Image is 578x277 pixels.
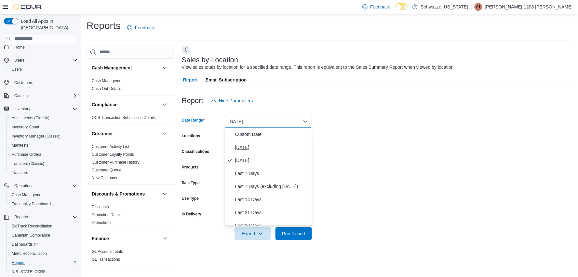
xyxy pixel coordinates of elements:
[9,191,77,199] span: Cash Management
[161,130,169,138] button: Customer
[7,132,80,141] button: Inventory Manager (Classic)
[92,101,117,108] h3: Compliance
[161,64,169,72] button: Cash Management
[9,231,77,239] span: Canadian Compliance
[235,227,271,240] button: Export
[1,212,80,222] button: Reports
[9,222,55,230] a: BioTrack Reconciliation
[92,235,109,242] h3: Finance
[9,268,48,276] a: [US_STATE] CCRS
[92,152,134,157] a: Customer Loyalty Points
[9,66,77,73] span: Users
[92,249,123,254] span: GL Account Totals
[12,79,77,87] span: Customers
[9,268,77,276] span: Washington CCRS
[92,160,140,165] span: Customer Purchase History
[135,24,155,31] span: Feedback
[12,170,28,175] span: Transfers
[9,141,77,149] span: Manifests
[12,213,31,221] button: Reports
[282,230,305,237] span: Run Report
[235,196,309,203] span: Last 14 Days
[9,66,24,73] a: Users
[12,242,38,247] span: Dashboards
[476,3,481,11] span: A1
[12,43,77,51] span: Home
[92,176,119,180] a: New Customers
[92,235,160,242] button: Finance
[92,65,160,71] button: Cash Management
[7,240,80,249] a: Dashboards
[161,235,169,242] button: Finance
[92,257,120,262] a: GL Transactions
[7,190,80,199] button: Cash Management
[9,160,77,168] span: Transfers (Classic)
[92,191,160,197] button: Discounts & Promotions
[9,169,77,177] span: Transfers
[7,113,80,123] button: Adjustments (Classic)
[13,4,42,10] img: Cova
[12,269,46,274] span: [US_STATE] CCRS
[182,64,455,71] div: View sales totals by location for a specified date range. This report is equivalent to the Sales ...
[12,182,36,190] button: Operations
[92,212,123,217] span: Promotion Details
[12,105,33,113] button: Inventory
[12,79,36,87] a: Customers
[12,115,49,121] span: Adjustments (Classic)
[235,130,309,138] span: Custom Date
[9,151,44,158] a: Purchase Orders
[87,114,174,124] div: Compliance
[360,0,393,13] a: Feedback
[92,86,121,91] a: Cash Out Details
[7,222,80,231] button: BioTrack Reconciliation
[7,231,80,240] button: Canadian Compliance
[9,191,47,199] a: Cash Management
[161,190,169,198] button: Discounts & Promotions
[12,224,52,229] span: BioTrack Reconciliation
[9,123,42,131] a: Inventory Count
[125,21,157,34] a: Feedback
[92,79,125,83] a: Cash Management
[92,191,145,197] h3: Discounts & Promotions
[14,106,30,111] span: Inventory
[92,115,156,120] a: OCS Transaction Submission Details
[12,201,51,207] span: Traceabilty Dashboard
[9,200,77,208] span: Traceabilty Dashboard
[208,94,256,107] button: Hide Parameters
[18,18,77,31] span: Load All Apps in [GEOGRAPHIC_DATA]
[87,203,174,229] div: Discounts & Promotions
[12,43,27,51] a: Home
[12,213,77,221] span: Reports
[370,4,390,10] span: Feedback
[1,104,80,113] button: Inventory
[9,169,31,177] a: Transfers
[9,132,63,140] a: Inventory Manager (Classic)
[9,114,77,122] span: Adjustments (Classic)
[1,56,80,65] button: Users
[235,209,309,216] span: Last 21 Days
[182,149,209,154] label: Classifications
[92,160,140,165] a: Customer Purchase History
[9,114,52,122] a: Adjustments (Classic)
[14,58,24,63] span: Users
[14,45,25,50] span: Home
[7,199,80,209] button: Traceabilty Dashboard
[87,248,174,266] div: Finance
[12,56,27,64] button: Users
[92,168,121,173] span: Customer Queue
[161,101,169,109] button: Compliance
[12,124,39,130] span: Inventory Count
[1,91,80,100] button: Catalog
[12,134,60,139] span: Inventory Manager (Classic)
[182,118,205,123] label: Date Range
[92,220,112,225] a: Promotions
[421,3,468,11] p: Schwazze [US_STATE]
[92,205,109,209] a: Discounts
[12,105,77,113] span: Inventory
[92,101,160,108] button: Compliance
[7,123,80,132] button: Inventory Count
[92,144,129,149] a: Customer Activity List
